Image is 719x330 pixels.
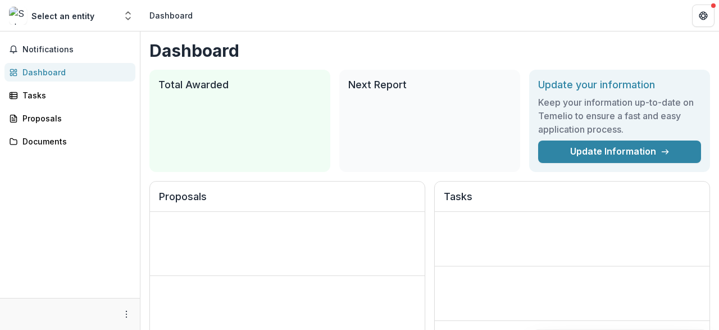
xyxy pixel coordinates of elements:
button: Open entity switcher [120,4,136,27]
h3: Keep your information up-to-date on Temelio to ensure a fast and easy application process. [538,96,701,136]
button: More [120,308,133,321]
button: Notifications [4,40,135,58]
a: Update Information [538,141,701,163]
h2: Update your information [538,79,701,91]
a: Documents [4,132,135,151]
h2: Total Awarded [158,79,321,91]
div: Dashboard [149,10,193,21]
h1: Dashboard [149,40,710,61]
div: Select an entity [31,10,94,22]
div: Documents [22,135,126,147]
h2: Tasks [444,191,700,212]
a: Dashboard [4,63,135,82]
button: Get Help [692,4,715,27]
div: Proposals [22,112,126,124]
div: Dashboard [22,66,126,78]
nav: breadcrumb [145,7,197,24]
h2: Next Report [348,79,511,91]
div: Tasks [22,89,126,101]
span: Notifications [22,45,131,55]
a: Proposals [4,109,135,128]
img: Select an entity [9,7,27,25]
a: Tasks [4,86,135,105]
h2: Proposals [159,191,416,212]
